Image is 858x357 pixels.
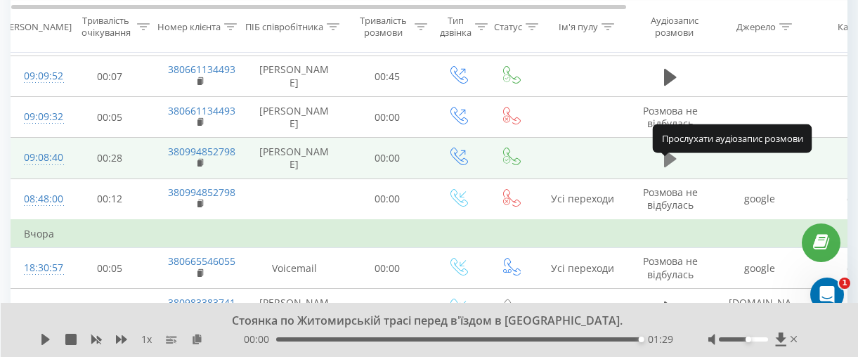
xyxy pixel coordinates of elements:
[66,138,154,178] td: 00:28
[168,254,235,268] a: 380665546055
[168,186,235,199] a: 380994852798
[746,337,751,342] div: Accessibility label
[344,56,431,97] td: 00:45
[713,289,807,330] td: [DOMAIN_NAME]
[141,332,152,346] span: 1 x
[643,104,698,130] span: Розмова не відбулась
[537,178,628,220] td: Усі переходи
[168,145,235,158] a: 380994852798
[344,138,431,178] td: 00:00
[537,248,628,289] td: Усі переходи
[537,289,628,330] td: Усі переходи
[245,97,344,138] td: [PERSON_NAME]
[640,15,708,39] div: Аудіозапис розмови
[245,20,323,32] div: ПІБ співробітника
[66,56,154,97] td: 00:07
[810,278,844,311] iframe: Intercom live chat
[245,138,344,178] td: [PERSON_NAME]
[713,248,807,289] td: google
[116,313,724,329] div: Стоянка по Житомирській трасі перед в'їздом в [GEOGRAPHIC_DATA].
[356,15,411,39] div: Тривалість розмови
[559,20,598,32] div: Ім'я пулу
[66,178,154,220] td: 00:12
[78,15,134,39] div: Тривалість очікування
[494,20,522,32] div: Статус
[344,178,431,220] td: 00:00
[440,15,472,39] div: Тип дзвінка
[24,63,52,90] div: 09:09:52
[24,144,52,171] div: 09:08:40
[344,97,431,138] td: 00:00
[653,124,812,152] div: Прослухати аудіозапис розмови
[713,178,807,220] td: google
[24,254,52,282] div: 18:30:57
[66,248,154,289] td: 00:05
[245,56,344,97] td: [PERSON_NAME]
[66,289,154,330] td: 00:09
[643,254,698,280] span: Розмова не відбулась
[1,20,72,32] div: [PERSON_NAME]
[168,296,235,309] a: 380983383741
[643,186,698,212] span: Розмова не відбулась
[244,332,276,346] span: 00:00
[736,20,776,32] div: Джерело
[24,103,52,131] div: 09:09:32
[639,337,644,342] div: Accessibility label
[24,295,52,323] div: 17:52:27
[648,332,673,346] span: 01:29
[24,186,52,213] div: 08:48:00
[344,248,431,289] td: 00:00
[157,20,221,32] div: Номер клієнта
[839,278,850,289] span: 1
[245,248,344,289] td: Voicemail
[245,289,344,330] td: [PERSON_NAME]
[168,104,235,117] a: 380661134493
[344,289,431,330] td: 01:30
[66,97,154,138] td: 00:05
[168,63,235,76] a: 380661134493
